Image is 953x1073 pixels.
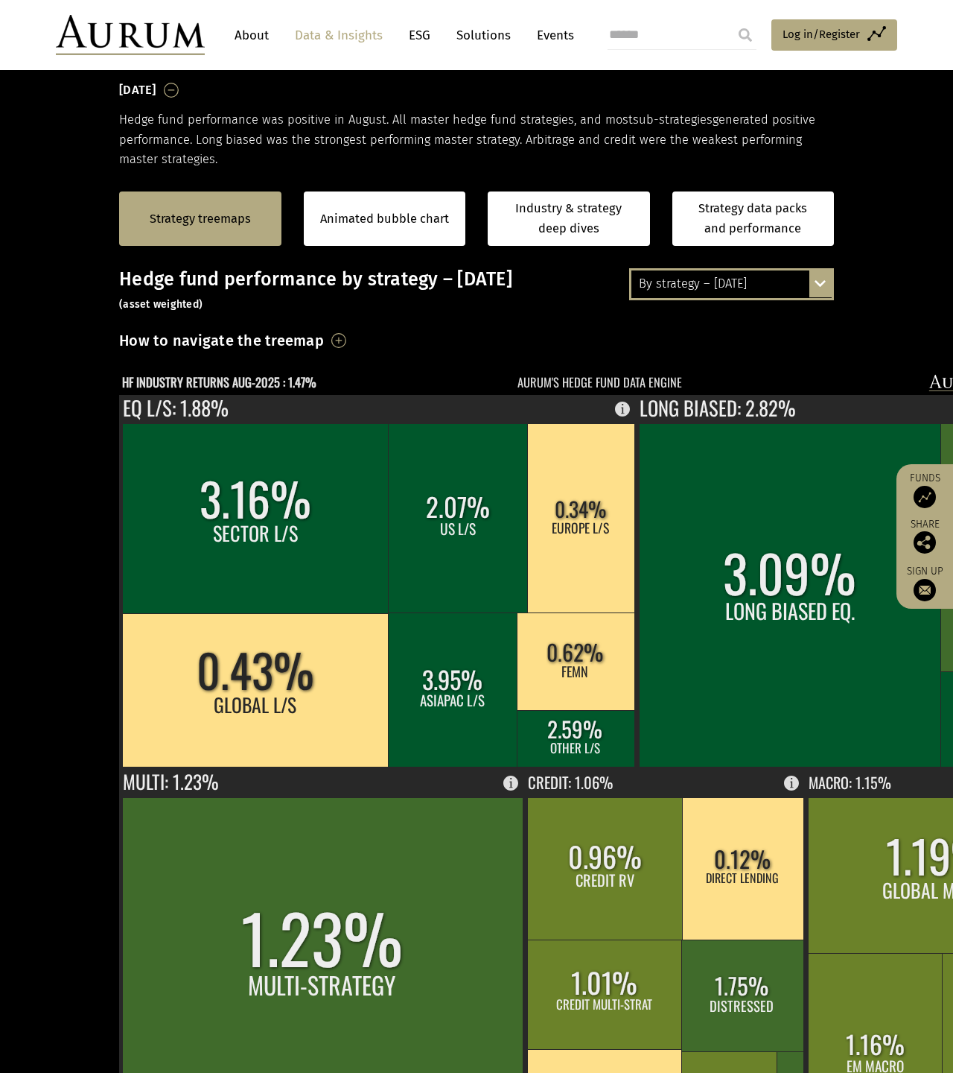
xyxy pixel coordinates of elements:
a: Animated bubble chart [320,209,449,229]
span: sub-strategies [633,113,713,127]
div: By strategy – [DATE] [631,270,832,297]
a: ESG [401,22,438,49]
a: Strategy treemaps [150,209,251,229]
img: Access Funds [914,486,936,508]
small: (asset weighted) [119,298,203,311]
a: Data & Insights [287,22,390,49]
a: Events [529,22,574,49]
span: Log in/Register [783,25,860,43]
div: Share [904,519,946,554]
h3: How to navigate the treemap [119,328,324,353]
a: About [227,22,276,49]
a: Strategy data packs and performance [672,192,835,246]
img: Share this post [914,531,936,554]
h3: [DATE] [119,79,156,101]
img: Aurum [56,15,205,55]
a: Log in/Register [771,19,897,51]
a: Industry & strategy deep dives [488,192,650,246]
a: Funds [904,472,946,508]
a: Solutions [449,22,518,49]
p: Hedge fund performance was positive in August. All master hedge fund strategies, and most generat... [119,110,834,169]
img: Sign up to our newsletter [914,579,936,601]
a: Sign up [904,565,946,601]
h3: Hedge fund performance by strategy – [DATE] [119,268,834,313]
input: Submit [730,20,760,50]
